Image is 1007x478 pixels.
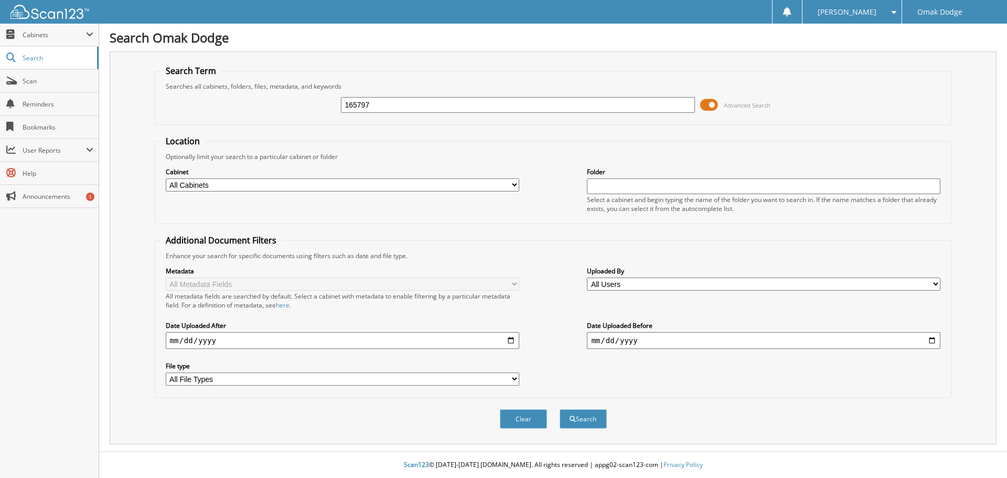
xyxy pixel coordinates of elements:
[404,460,429,469] span: Scan123
[724,101,770,109] span: Advanced Search
[917,9,962,15] span: Omak Dodge
[166,267,519,275] label: Metadata
[110,29,997,46] h1: Search Omak Dodge
[166,167,519,176] label: Cabinet
[160,235,282,246] legend: Additional Document Filters
[160,65,221,77] legend: Search Term
[587,321,940,330] label: Date Uploaded Before
[23,77,93,86] span: Scan
[166,321,519,330] label: Date Uploaded After
[160,82,946,91] div: Searches all cabinets, folders, files, metadata, and keywords
[166,292,519,310] div: All metadata fields are searched by default. Select a cabinet with metadata to enable filtering b...
[99,452,1007,478] div: © [DATE]-[DATE] [DOMAIN_NAME]. All rights reserved | appg02-scan123-com |
[587,195,940,213] div: Select a cabinet and begin typing the name of the folder you want to search in. If the name match...
[23,123,93,132] span: Bookmarks
[86,193,94,201] div: 1
[166,362,519,370] label: File type
[160,135,205,147] legend: Location
[276,301,290,310] a: here
[23,192,93,201] span: Announcements
[587,332,940,349] input: end
[23,30,86,39] span: Cabinets
[587,167,940,176] label: Folder
[160,251,946,260] div: Enhance your search for specific documents using filters such as date and file type.
[10,5,89,19] img: scan123-logo-white.svg
[23,100,93,109] span: Reminders
[587,267,940,275] label: Uploaded By
[160,152,946,161] div: Optionally limit your search to a particular cabinet or folder
[23,146,86,155] span: User Reports
[818,9,876,15] span: [PERSON_NAME]
[500,409,547,429] button: Clear
[560,409,607,429] button: Search
[166,332,519,349] input: start
[23,169,93,178] span: Help
[23,54,92,62] span: Search
[663,460,703,469] a: Privacy Policy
